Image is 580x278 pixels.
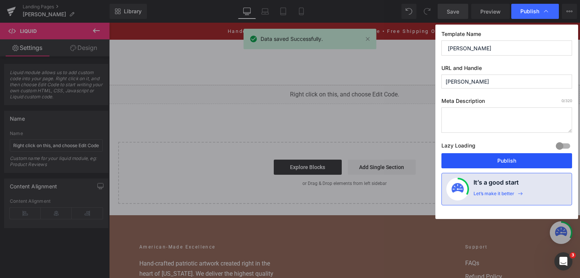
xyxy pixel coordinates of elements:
[21,158,450,163] p: or Drag & Drop elements from left sidebar
[30,221,174,228] h2: American-Made Excellence
[356,236,441,245] a: FAQs
[554,252,572,270] iframe: Intercom live chat
[441,98,572,107] label: Meta Description
[165,137,233,152] a: Explore Blocks
[239,137,307,152] a: Add Single Section
[520,8,539,15] span: Publish
[356,221,441,228] h2: Support
[441,31,572,40] label: Template Name
[356,250,441,259] a: Refund Policy
[474,178,519,191] h4: It’s a good start
[441,153,572,168] button: Publish
[474,191,514,200] div: Let’s make it better
[119,6,352,11] a: Handcrafted in [US_STATE] • 100% American Made • Free Shipping Over $100
[570,252,576,258] span: 3
[441,65,572,75] label: URL and Handle
[561,98,564,103] span: 0
[441,141,475,153] label: Lazy Loading
[561,98,572,103] span: /320
[30,236,174,266] p: Hand-crafted patriotic artwork created right in the heart of [US_STATE]. We deliver the highest q...
[452,183,464,195] img: onboarding-status.svg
